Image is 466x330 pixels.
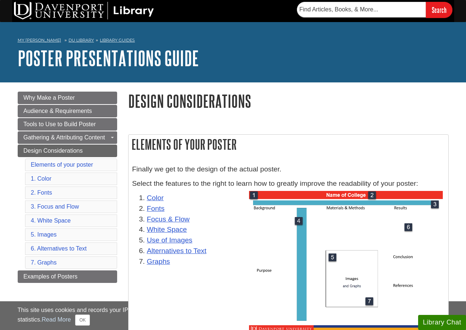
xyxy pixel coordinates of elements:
span: Examples of Posters [24,273,78,280]
a: 6. Alternatives to Text [31,245,87,252]
button: Library Chat [418,315,466,330]
a: Tools to Use to Build Poster [18,118,117,131]
form: Searches DU Library's articles, books, and more [297,2,452,18]
h2: Elements of your poster [129,135,448,154]
a: Graphs [147,258,170,265]
a: 2. Fonts [31,189,52,196]
a: My [PERSON_NAME] [18,37,61,43]
a: Color [147,194,164,202]
a: Design Considerations [18,145,117,157]
span: Gathering & Attributing Content [24,134,105,141]
input: Find Articles, Books, & More... [297,2,426,17]
p: Finally we get to the design of the actual poster. [132,164,445,175]
a: Poster Presentations Guide [18,47,199,70]
a: 5. Images [31,231,57,238]
div: Guide Page Menu [18,92,117,283]
input: Search [426,2,452,18]
span: Design Considerations [24,148,83,154]
nav: breadcrumb [18,35,449,47]
a: Use of Images [147,236,193,244]
button: Close [75,315,90,326]
a: Read More [42,316,71,323]
a: Library Guides [100,38,135,43]
a: Why Make a Poster [18,92,117,104]
a: 7. Graphs [31,259,57,266]
div: This site uses cookies and records your IP address for usage statistics. Additionally, we use Goo... [18,306,449,326]
a: 1. Color [31,175,52,182]
a: Gathering & Attributing Content [18,131,117,144]
p: Select the features to the right to learn how to greatly improve the readability of your poster : [132,178,445,189]
span: Tools to Use to Build Poster [24,121,96,127]
a: 3. Focus and Flow [31,203,79,210]
a: Focus & Flow [147,215,190,223]
a: DU Library [69,38,94,43]
img: DU Library [14,2,154,19]
a: Examples of Posters [18,270,117,283]
span: Audience & Requirements [24,108,92,114]
a: Elements of your poster [31,162,93,168]
a: White Space [147,226,187,233]
a: Alternatives to Text [147,247,207,255]
a: Fonts [147,205,165,212]
span: Why Make a Poster [24,95,75,101]
h1: Design Considerations [128,92,449,110]
a: Audience & Requirements [18,105,117,117]
a: 4. White Space [31,217,71,224]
